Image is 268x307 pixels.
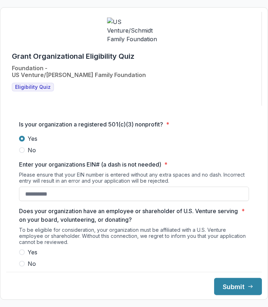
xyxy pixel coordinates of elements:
span: Eligibility Quiz [15,84,51,90]
p: Does your organization have an employee or shareholder of U.S. Venture serving on your board, vol... [19,207,239,224]
p: Is your organization a registered 501(c)(3) nonprofit? [19,120,163,129]
span: Yes [28,134,37,143]
img: US Venture/Schmidt Family Foundation [107,18,161,43]
span: Yes [28,248,37,256]
div: Please ensure that your EIN number is entered without any extra spaces and no dash. Incorrect ent... [19,172,249,187]
div: To be eligible for consideration, your organization must be affiliated with a U.S. Venture employ... [19,227,249,248]
span: No [28,146,36,154]
span: No [28,259,36,268]
h1: Grant Organizational Eligibility Quiz [12,52,134,61]
h2: Foundation - US Venture/[PERSON_NAME] Family Foundation [12,65,146,78]
button: Submit [214,278,262,295]
p: Enter your organizations EIN# (a dash is not needed) [19,160,161,169]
